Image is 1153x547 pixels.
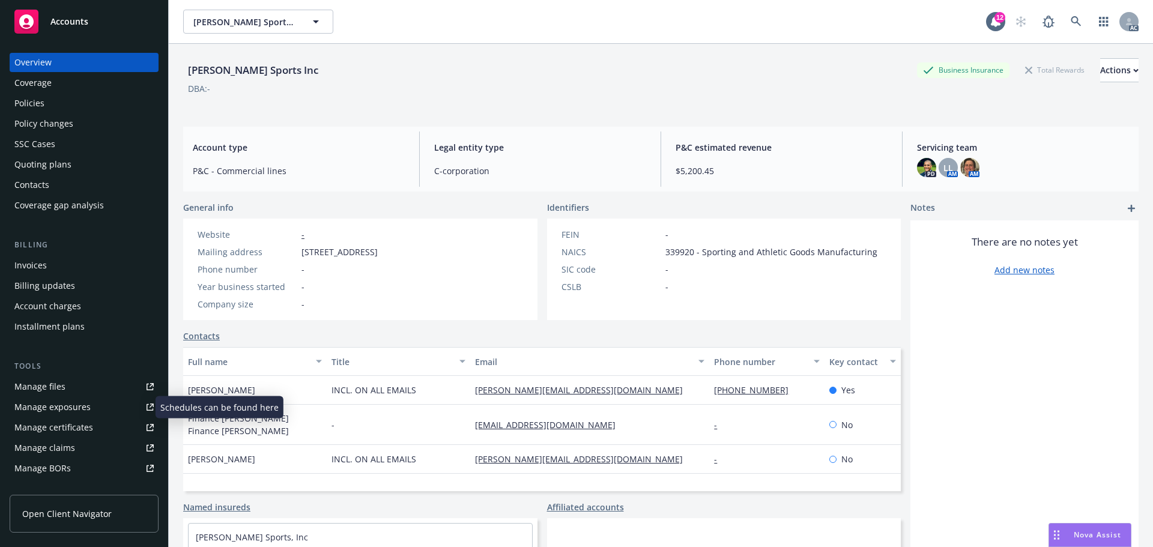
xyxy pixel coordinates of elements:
div: Quoting plans [14,155,71,174]
a: Accounts [10,5,159,38]
span: Notes [910,201,935,216]
div: Contacts [14,175,49,195]
div: Key contact [829,355,883,368]
span: Yes [841,384,855,396]
div: Manage claims [14,438,75,458]
button: Phone number [709,347,824,376]
div: Mailing address [198,246,297,258]
button: [PERSON_NAME] Sports Inc [183,10,333,34]
a: Affiliated accounts [547,501,624,513]
div: Account charges [14,297,81,316]
a: [PERSON_NAME] Sports, Inc [196,531,308,543]
span: Accounts [50,17,88,26]
a: - [714,419,727,431]
span: 339920 - Sporting and Athletic Goods Manufacturing [665,246,877,258]
span: No [841,453,853,465]
a: Manage certificates [10,418,159,437]
span: [PERSON_NAME] [188,453,255,465]
div: Billing [10,239,159,251]
a: Policy changes [10,114,159,133]
span: INCL. ON ALL EMAILS [331,453,416,465]
div: Total Rewards [1019,62,1091,77]
span: - [301,263,304,276]
div: Drag to move [1049,524,1064,546]
div: Phone number [714,355,806,368]
div: Phone number [198,263,297,276]
a: Contacts [10,175,159,195]
a: Switch app [1092,10,1116,34]
a: Invoices [10,256,159,275]
a: [PERSON_NAME][EMAIL_ADDRESS][DOMAIN_NAME] [475,384,692,396]
span: Nova Assist [1074,530,1121,540]
div: Manage certificates [14,418,93,437]
span: - [301,298,304,310]
div: Email [475,355,691,368]
span: Finance [PERSON_NAME] Finance [PERSON_NAME] [188,412,322,437]
div: Invoices [14,256,47,275]
a: add [1124,201,1139,216]
a: - [301,229,304,240]
div: SIC code [561,263,661,276]
span: INCL. ON ALL EMAILS [331,384,416,396]
div: Business Insurance [917,62,1009,77]
a: Account charges [10,297,159,316]
button: Full name [183,347,327,376]
span: - [665,228,668,241]
button: Email [470,347,709,376]
div: Overview [14,53,52,72]
span: $5,200.45 [676,165,888,177]
span: LL [943,162,953,174]
img: photo [917,158,936,177]
button: Title [327,347,470,376]
div: SSC Cases [14,134,55,154]
span: - [301,280,304,293]
a: Manage exposures [10,397,159,417]
span: Servicing team [917,141,1129,154]
a: Contacts [183,330,220,342]
a: Coverage [10,73,159,92]
a: Search [1064,10,1088,34]
span: Account type [193,141,405,154]
span: Open Client Navigator [22,507,112,520]
div: Coverage gap analysis [14,196,104,215]
a: Coverage gap analysis [10,196,159,215]
div: CSLB [561,280,661,293]
button: Actions [1100,58,1139,82]
a: Billing updates [10,276,159,295]
div: Manage files [14,377,65,396]
div: Billing updates [14,276,75,295]
button: Key contact [825,347,901,376]
span: C-corporation [434,165,646,177]
div: Summary of insurance [14,479,106,498]
a: Named insureds [183,501,250,513]
div: Manage exposures [14,397,91,417]
div: Title [331,355,452,368]
a: [EMAIL_ADDRESS][DOMAIN_NAME] [475,419,625,431]
div: 12 [994,12,1005,23]
a: [PERSON_NAME][EMAIL_ADDRESS][DOMAIN_NAME] [475,453,692,465]
div: Company size [198,298,297,310]
div: [PERSON_NAME] Sports Inc [183,62,323,78]
span: General info [183,201,234,214]
span: Legal entity type [434,141,646,154]
div: FEIN [561,228,661,241]
div: DBA: - [188,82,210,95]
a: Policies [10,94,159,113]
div: Policy changes [14,114,73,133]
a: Manage BORs [10,459,159,478]
span: [PERSON_NAME] [188,384,255,396]
span: [STREET_ADDRESS] [301,246,378,258]
div: Website [198,228,297,241]
a: Start snowing [1009,10,1033,34]
span: P&C - Commercial lines [193,165,405,177]
img: photo [960,158,979,177]
button: Nova Assist [1049,523,1131,547]
div: Installment plans [14,317,85,336]
a: Manage claims [10,438,159,458]
div: Actions [1100,59,1139,82]
a: Manage files [10,377,159,396]
div: NAICS [561,246,661,258]
a: Quoting plans [10,155,159,174]
a: SSC Cases [10,134,159,154]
